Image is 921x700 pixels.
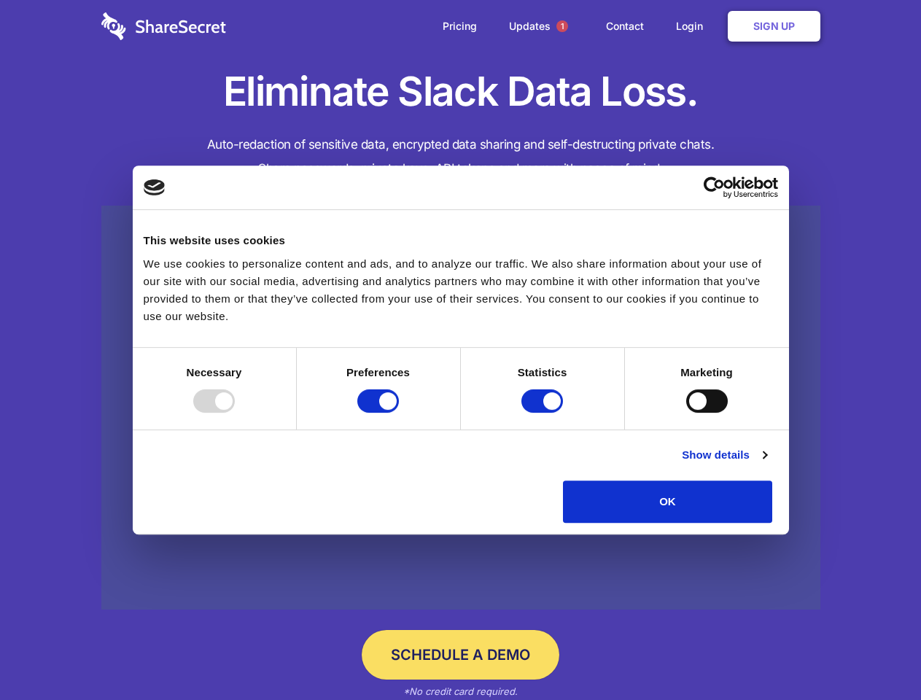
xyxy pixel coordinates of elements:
div: We use cookies to personalize content and ads, and to analyze our traffic. We also share informat... [144,255,778,325]
a: Pricing [428,4,491,49]
a: Schedule a Demo [362,630,559,680]
a: Sign Up [728,11,820,42]
span: 1 [556,20,568,32]
button: OK [563,481,772,523]
strong: Necessary [187,366,242,378]
h4: Auto-redaction of sensitive data, encrypted data sharing and self-destructing private chats. Shar... [101,133,820,181]
strong: Statistics [518,366,567,378]
strong: Marketing [680,366,733,378]
a: Contact [591,4,658,49]
h1: Eliminate Slack Data Loss. [101,66,820,118]
a: Login [661,4,725,49]
div: This website uses cookies [144,232,778,249]
img: logo-wordmark-white-trans-d4663122ce5f474addd5e946df7df03e33cb6a1c49d2221995e7729f52c070b2.svg [101,12,226,40]
img: logo [144,179,166,195]
a: Usercentrics Cookiebot - opens in a new window [650,176,778,198]
a: Wistia video thumbnail [101,206,820,610]
a: Show details [682,446,766,464]
strong: Preferences [346,366,410,378]
em: *No credit card required. [403,685,518,697]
